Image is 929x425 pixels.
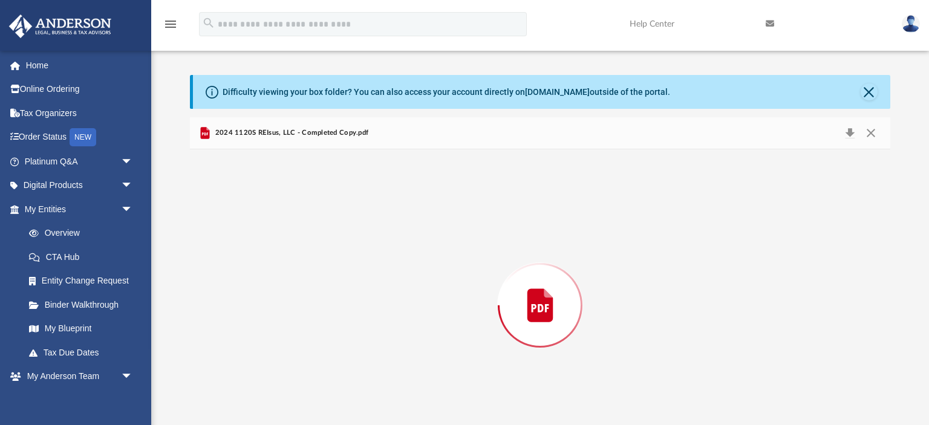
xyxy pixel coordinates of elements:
[17,269,151,293] a: Entity Change Request
[17,245,151,269] a: CTA Hub
[163,17,178,31] i: menu
[17,317,145,341] a: My Blueprint
[525,87,590,97] a: [DOMAIN_NAME]
[17,293,151,317] a: Binder Walkthrough
[8,149,151,174] a: Platinum Q&Aarrow_drop_down
[8,125,151,150] a: Order StatusNEW
[8,101,151,125] a: Tax Organizers
[121,174,145,198] span: arrow_drop_down
[121,197,145,222] span: arrow_drop_down
[5,15,115,38] img: Anderson Advisors Platinum Portal
[8,53,151,77] a: Home
[163,23,178,31] a: menu
[839,125,861,141] button: Download
[121,149,145,174] span: arrow_drop_down
[8,77,151,102] a: Online Ordering
[202,16,215,30] i: search
[861,83,878,100] button: Close
[121,365,145,389] span: arrow_drop_down
[8,365,145,389] a: My Anderson Teamarrow_drop_down
[223,86,670,99] div: Difficulty viewing your box folder? You can also access your account directly on outside of the p...
[8,197,151,221] a: My Entitiesarrow_drop_down
[70,128,96,146] div: NEW
[860,125,882,141] button: Close
[902,15,920,33] img: User Pic
[8,174,151,198] a: Digital Productsarrow_drop_down
[17,340,151,365] a: Tax Due Dates
[17,221,151,245] a: Overview
[212,128,368,138] span: 2024 1120S REIsus, LLC - Completed Copy.pdf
